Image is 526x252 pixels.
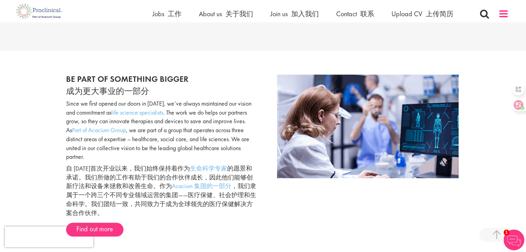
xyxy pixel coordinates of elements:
[66,86,149,96] font: 成为更大事业的一部分
[172,182,231,190] a: Acacium 集团的一部分
[111,108,163,116] a: life science specialists
[391,9,453,18] a: Upload CV 上传简历
[336,9,374,18] span: Contact
[225,9,253,18] font: 关于我们
[504,230,524,250] img: Chatbot
[66,99,258,217] p: Since we first opened our doors in [DATE], we’ve always maintained our vision and commitment as ....
[360,9,374,18] font: 联系
[5,226,93,247] iframe: reCAPTCHA
[270,9,319,18] span: Join us
[153,9,182,18] a: Jobs 工作
[291,17,319,26] font: 联系我们
[66,75,258,96] h2: Be part of something bigger
[504,230,509,235] span: 1
[270,9,319,18] a: Join us 加入我们
[426,9,453,18] font: 上传简历
[336,9,374,18] a: Contact 联系
[199,9,253,18] a: About us 关于我们
[168,9,182,18] font: 工作
[66,223,123,236] a: Find out more了解更多
[199,9,253,18] span: About us
[81,236,109,245] font: 了解更多
[72,126,126,134] a: Part of Acacium Group
[66,164,256,217] font: 自 [DATE]首次开业以来，我们始终保持着作为 的愿景和承诺。我们所做的工作有助于我们的合作伙伴成长，因此他们能够创新疗法和设备来拯救和改善生命。作为 ，我们隶属于一个跨三个不同专业领域运营的...
[391,9,453,18] span: Upload CV
[190,164,227,172] a: 生命科学专家
[291,9,319,18] font: 加入我们
[153,9,182,18] span: Jobs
